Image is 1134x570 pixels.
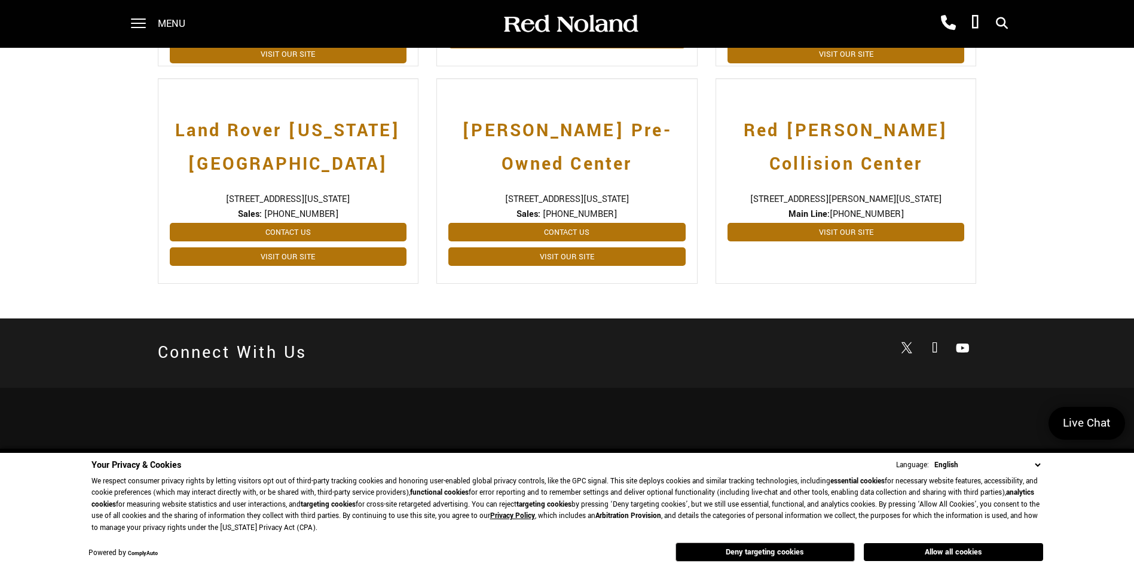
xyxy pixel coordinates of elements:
a: Visit Our Site [170,45,407,63]
a: Visit Our Site [728,45,965,63]
a: Live Chat [1049,407,1125,440]
a: Open Facebook in a new window [923,336,947,360]
span: [STREET_ADDRESS][US_STATE] [170,193,407,206]
strong: functional cookies [410,488,469,498]
a: Visit Our Site [448,247,686,266]
strong: targeting cookies [301,499,356,510]
div: Language: [896,461,929,469]
strong: essential cookies [830,476,885,486]
a: Contact Us [448,223,686,241]
button: Allow all cookies [864,543,1043,561]
a: Land Rover [US_STATE][GEOGRAPHIC_DATA] [170,102,407,181]
span: Service [725,448,833,467]
a: Visit Our Site [170,247,407,266]
span: Your Privacy & Cookies [91,459,181,471]
span: Live Chat [1057,415,1117,431]
p: We respect consumer privacy rights by letting visitors opt out of third-party tracking cookies an... [91,476,1043,534]
span: [PHONE_NUMBER] [728,208,965,220]
span: About Us [851,448,976,467]
strong: Main Line: [788,208,830,220]
a: Red [PERSON_NAME] Collision Center [728,102,965,181]
h2: Connect With Us [158,336,307,370]
strong: analytics cookies [91,488,1034,510]
select: Language Select [931,459,1043,471]
span: [PHONE_NUMBER] [264,208,338,220]
a: Open Youtube-play in a new window [951,336,975,360]
a: Open Twitter in a new window [895,337,919,361]
img: Red Noland Auto Group [502,14,639,35]
a: Contact Us [170,223,407,241]
a: [PERSON_NAME] Pre-Owned Center [448,102,686,181]
strong: Sales: [516,208,540,220]
strong: Arbitration Provision [595,511,661,521]
a: ComplyAuto [128,550,158,557]
strong: targeting cookies [516,499,571,510]
span: [STREET_ADDRESS][US_STATE] [448,193,686,206]
button: Deny targeting cookies [675,543,855,562]
span: [STREET_ADDRESS][PERSON_NAME][US_STATE] [728,193,965,206]
span: Inventory [600,448,708,467]
div: Powered by [88,550,158,557]
a: Visit Our Site [728,223,965,241]
a: Privacy Policy [490,511,535,521]
strong: Sales: [238,208,262,220]
span: [PHONE_NUMBER] [543,208,617,220]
